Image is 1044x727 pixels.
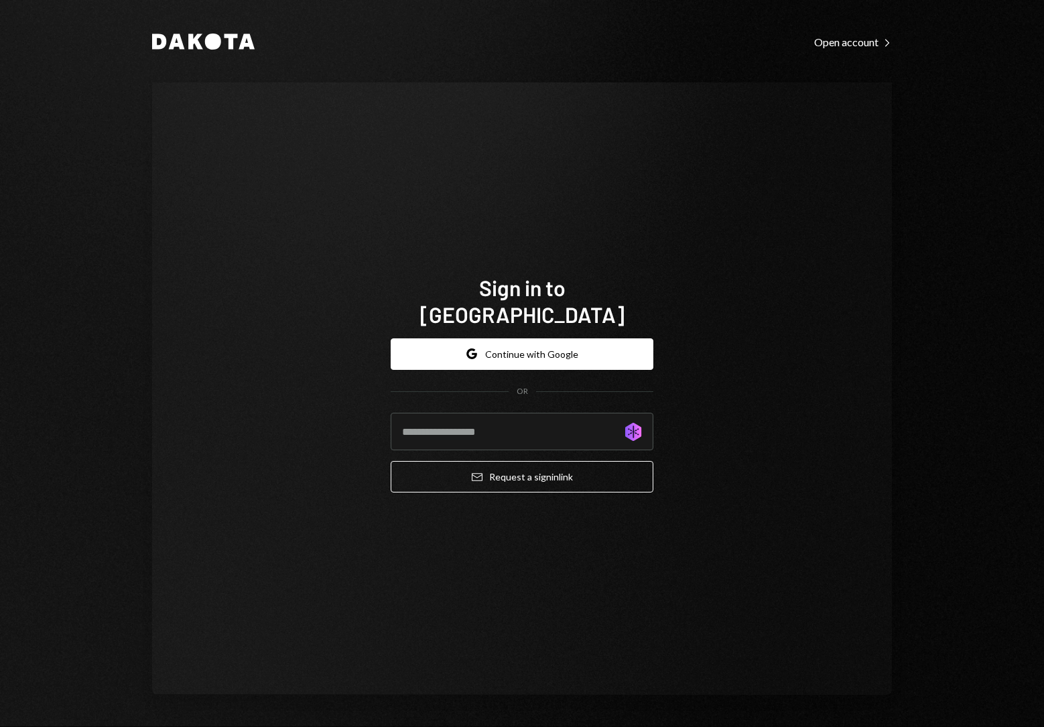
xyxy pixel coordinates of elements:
div: Open account [814,36,892,49]
h1: Sign in to [GEOGRAPHIC_DATA] [391,274,653,328]
div: OR [517,386,528,397]
button: Continue with Google [391,338,653,370]
button: Request a signinlink [391,461,653,492]
a: Open account [814,34,892,49]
